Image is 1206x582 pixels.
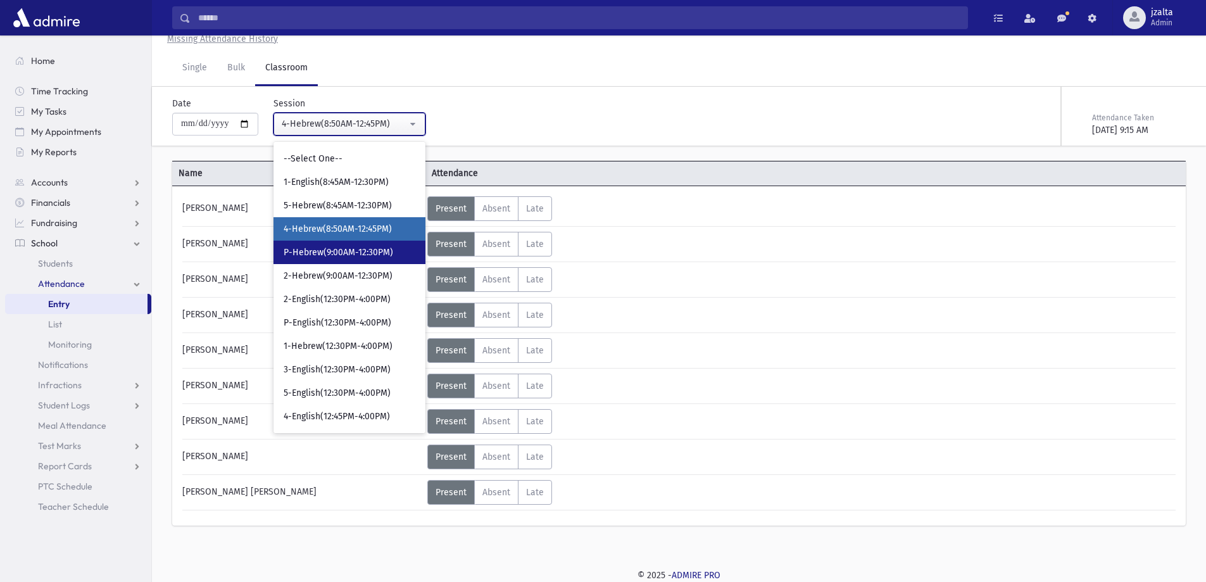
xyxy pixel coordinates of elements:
span: Late [526,416,544,427]
span: Late [526,274,544,285]
span: Time Tracking [31,85,88,97]
span: Late [526,203,544,214]
div: [PERSON_NAME] [176,232,427,256]
div: [PERSON_NAME] [176,445,427,469]
span: Attendance [38,278,85,289]
span: Student Logs [38,400,90,411]
span: Late [526,381,544,391]
a: Bulk [217,51,255,86]
a: Classroom [255,51,318,86]
span: Accounts [31,177,68,188]
span: 4-Hebrew(8:50AM-12:45PM) [284,223,392,236]
span: Meal Attendance [38,420,106,431]
a: My Appointments [5,122,151,142]
div: AttTypes [427,374,552,398]
a: Test Marks [5,436,151,456]
input: Search [191,6,967,29]
span: 5-Hebrew(8:45AM-12:30PM) [284,199,392,212]
span: 4-English(12:45PM-4:00PM) [284,410,390,423]
label: Session [273,97,305,110]
a: Home [5,51,151,71]
a: Accounts [5,172,151,193]
a: Time Tracking [5,81,151,101]
span: Infractions [38,379,82,391]
span: 1-English(8:45AM-12:30PM) [284,176,389,189]
span: Teacher Schedule [38,501,109,512]
span: Present [436,487,467,498]
span: 1-Hebrew(12:30PM-4:00PM) [284,340,393,353]
span: Admin [1151,18,1173,28]
span: School [31,237,58,249]
span: Late [526,487,544,498]
span: Present [436,239,467,250]
span: Financials [31,197,70,208]
span: Present [436,203,467,214]
a: Students [5,253,151,274]
span: Absent [482,452,510,462]
span: P-English(12:30PM-4:00PM) [284,317,391,329]
a: My Tasks [5,101,151,122]
div: [DATE] 9:15 AM [1092,123,1183,137]
span: Attendance [425,167,679,180]
u: Missing Attendance History [167,34,278,44]
span: Late [526,345,544,356]
span: Notifications [38,359,88,370]
div: AttTypes [427,267,552,292]
div: [PERSON_NAME] [176,267,427,292]
a: Notifications [5,355,151,375]
span: Monitoring [48,339,92,350]
a: Student Logs [5,395,151,415]
span: Late [526,452,544,462]
span: Name [172,167,425,180]
a: Missing Attendance History [162,34,278,44]
div: AttTypes [427,480,552,505]
span: 2-English(12:30PM-4:00PM) [284,293,391,306]
a: Report Cards [5,456,151,476]
span: My Tasks [31,106,66,117]
span: Absent [482,239,510,250]
span: Entry [48,298,70,310]
div: AttTypes [427,196,552,221]
span: Report Cards [38,460,92,472]
span: My Appointments [31,126,101,137]
span: Fundraising [31,217,77,229]
span: Late [526,310,544,320]
span: 5-English(12:30PM-4:00PM) [284,387,391,400]
span: Present [436,416,467,427]
span: Absent [482,274,510,285]
span: Absent [482,381,510,391]
div: [PERSON_NAME] [176,303,427,327]
span: 2-Hebrew(9:00AM-12:30PM) [284,270,393,282]
span: Absent [482,203,510,214]
span: --Select One-- [284,153,342,165]
a: Single [172,51,217,86]
a: List [5,314,151,334]
a: Teacher Schedule [5,497,151,517]
a: School [5,233,151,253]
span: jzalta [1151,8,1173,18]
div: AttTypes [427,445,552,469]
span: 3-English(12:30PM-4:00PM) [284,364,391,376]
a: Infractions [5,375,151,395]
span: List [48,319,62,330]
div: Attendance Taken [1092,112,1183,123]
div: 4-Hebrew(8:50AM-12:45PM) [282,117,407,130]
div: AttTypes [427,303,552,327]
span: Present [436,381,467,391]
div: AttTypes [427,409,552,434]
span: Absent [482,487,510,498]
a: Entry [5,294,148,314]
div: © 2025 - [172,569,1186,582]
div: [PERSON_NAME] [176,409,427,434]
a: My Reports [5,142,151,162]
span: Test Marks [38,440,81,452]
div: AttTypes [427,338,552,363]
a: Monitoring [5,334,151,355]
div: [PERSON_NAME] [176,338,427,363]
span: My Reports [31,146,77,158]
span: Late [526,239,544,250]
span: Students [38,258,73,269]
label: Date [172,97,191,110]
span: Absent [482,310,510,320]
a: Attendance [5,274,151,294]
